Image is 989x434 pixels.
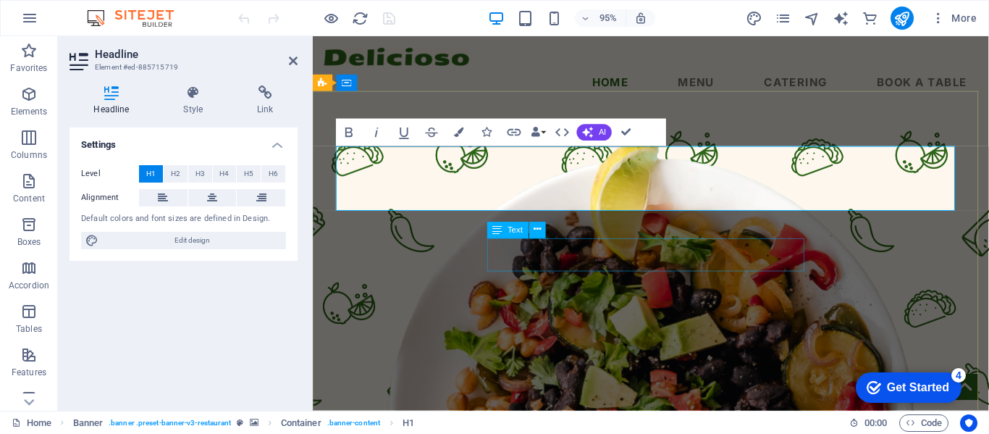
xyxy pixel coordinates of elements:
p: Content [13,193,45,204]
i: Design (Ctrl+Alt+Y) [746,10,762,27]
button: text_generator [833,9,850,27]
span: . banner .preset-banner-v3-restaurant [109,414,231,432]
nav: breadcrumb [73,414,415,432]
i: Navigator [804,10,820,27]
span: Code [906,414,942,432]
h3: Element #ed-885715719 [95,61,269,74]
div: Get Started 4 items remaining, 20% complete [12,7,117,38]
button: H4 [213,165,237,183]
label: Level [81,165,139,183]
button: H6 [261,165,285,183]
button: H2 [164,165,188,183]
span: H1 [146,165,156,183]
button: HTML [550,119,576,146]
p: Accordion [9,280,49,291]
button: Usercentrics [960,414,977,432]
label: Alignment [81,189,139,206]
p: Elements [11,106,48,117]
img: Editor Logo [83,9,192,27]
i: Pages (Ctrl+Alt+S) [775,10,791,27]
p: Columns [11,149,47,161]
p: Tables [16,323,42,335]
button: H5 [237,165,261,183]
span: Click to select. Double-click to edit [403,414,414,432]
button: H1 [139,165,163,183]
a: Click to cancel selection. Double-click to open Pages [12,414,51,432]
span: Click to select. Double-click to edit [281,414,321,432]
button: More [925,7,982,30]
button: Bold (Ctrl+B) [336,119,362,146]
i: On resize automatically adjust zoom level to fit chosen device. [634,12,647,25]
button: H3 [188,165,212,183]
div: 4 [107,3,122,17]
h4: Settings [70,128,298,154]
span: H3 [195,165,205,183]
div: Get Started [43,16,105,29]
span: H6 [269,165,278,183]
button: Link [501,119,527,146]
span: 00 00 [864,414,887,432]
button: Code [899,414,948,432]
button: publish [891,7,914,30]
span: H4 [219,165,229,183]
span: Edit design [103,232,282,249]
button: AI [577,125,612,141]
span: More [931,11,977,25]
button: Italic (Ctrl+I) [363,119,390,146]
i: Commerce [862,10,878,27]
div: Default colors and font sizes are defined in Design. [81,213,286,225]
span: H5 [244,165,253,183]
h6: Session time [849,414,888,432]
h2: Headline [95,48,298,61]
i: This element contains a background [250,419,258,427]
span: AI [599,128,606,136]
p: Boxes [17,236,41,248]
button: commerce [862,9,879,27]
button: Edit design [81,232,286,249]
i: Reload page [352,10,369,27]
button: Data Bindings [529,119,548,146]
h6: 95% [597,9,620,27]
h4: Style [159,85,233,116]
span: Click to select. Double-click to edit [73,414,104,432]
button: reload [351,9,369,27]
button: navigator [804,9,821,27]
button: design [746,9,763,27]
button: Confirm (Ctrl+⏎) [613,119,639,146]
p: Favorites [10,62,47,74]
span: : [875,417,877,428]
p: Features [12,367,46,378]
button: pages [775,9,792,27]
span: Text [508,226,523,234]
h4: Headline [70,85,159,116]
button: Underline (Ctrl+U) [391,119,417,146]
span: . banner-content [327,414,380,432]
button: Colors [446,119,472,146]
button: Strikethrough [418,119,445,146]
i: Publish [893,10,910,27]
span: H2 [171,165,180,183]
button: Icons [474,119,500,146]
h4: Link [233,85,298,116]
i: AI Writer [833,10,849,27]
i: This element is a customizable preset [237,419,243,427]
button: Click here to leave preview mode and continue editing [322,9,340,27]
button: 95% [575,9,626,27]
